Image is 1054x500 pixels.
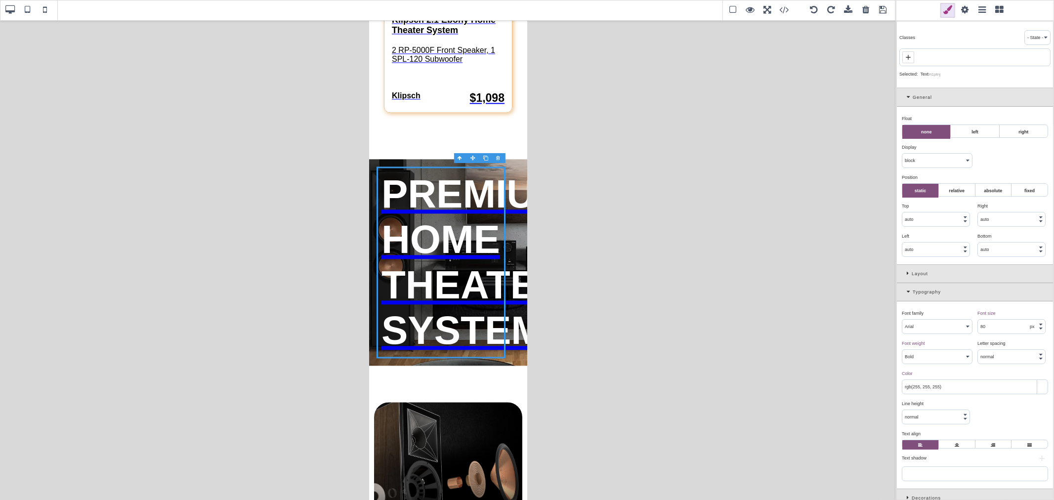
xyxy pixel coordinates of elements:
[902,234,909,239] span: Left
[978,320,1045,333] input: medium
[902,431,921,436] span: Text align
[1036,456,1048,461] button: +
[7,147,136,338] div: PREMIUM HOME THEATER SYSTEMS
[978,212,1045,226] input: auto
[977,204,988,208] span: Right
[902,341,925,346] span: Font weight
[5,144,209,341] a: PREMIUM HOME THEATER SYSTEMS
[760,3,775,18] span: Fullscreen
[975,184,1012,198] label: absolute
[902,175,918,180] span: Position
[897,265,1053,283] div: Layout
[992,3,1007,18] span: Open Blocks
[921,72,929,77] span: Text
[977,311,996,316] span: Font size
[777,3,804,18] span: View code
[902,116,912,121] span: Float
[899,70,921,79] div: Selected:
[1000,125,1048,139] label: right
[725,3,740,18] span: View components
[743,3,758,18] span: Preview
[902,410,970,424] input: normal
[902,212,970,226] input: auto
[902,125,950,139] label: none
[902,184,938,198] label: static
[977,234,992,239] span: Bottom
[899,33,915,42] div: Classes
[928,72,940,77] span: #i1ptnj
[876,3,890,18] span: Save & Close
[79,67,140,90] div: $1,098
[902,401,924,406] span: Line height
[902,311,924,316] span: Font family
[897,283,1053,301] div: Typography
[902,456,927,460] span: Text shadow
[958,3,972,18] span: Settings
[902,145,917,150] span: Display
[1012,184,1048,198] label: fixed
[940,3,955,18] span: Open Style Manager
[897,88,1053,107] div: General
[902,243,970,256] input: auto
[902,204,909,208] span: Top
[977,341,1006,346] span: Letter spacing
[978,243,1045,256] input: auto
[902,371,913,376] span: Color
[18,67,79,85] div: Klipsch
[18,21,140,67] div: 2 RP-5000F Front Speaker, 1 SPL-120 Subwoofer
[978,350,1045,364] input: normal
[951,125,999,139] label: left
[975,3,990,18] span: Open Layer Manager
[902,380,1048,394] input: black
[939,184,975,198] label: relative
